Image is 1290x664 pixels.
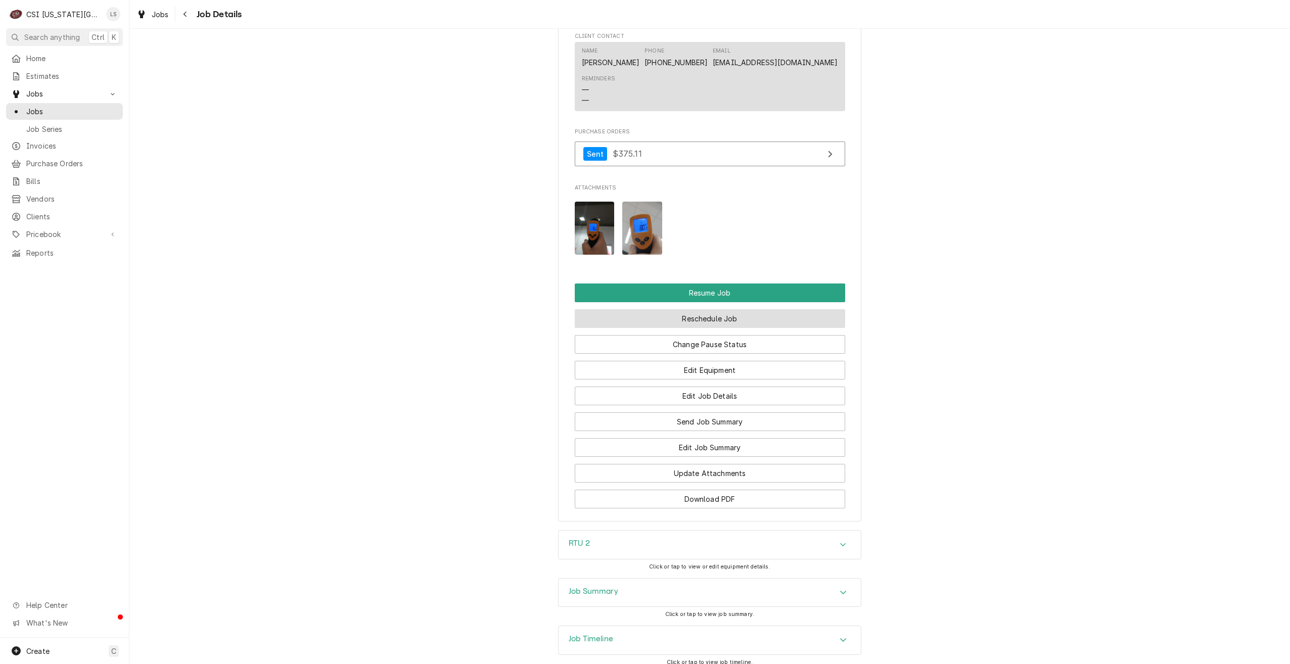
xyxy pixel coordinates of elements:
[644,58,708,67] a: [PHONE_NUMBER]
[575,302,845,328] div: Button Group Row
[575,32,845,40] span: Client Contact
[644,47,664,55] div: Phone
[575,483,845,508] div: Button Group Row
[575,128,845,171] div: Purchase Orders
[9,7,23,21] div: C
[26,647,50,655] span: Create
[575,431,845,457] div: Button Group Row
[575,412,845,431] button: Send Job Summary
[582,95,589,106] div: —
[26,618,117,628] span: What's New
[6,173,123,189] a: Bills
[112,32,116,42] span: K
[6,68,123,84] a: Estimates
[575,380,845,405] div: Button Group Row
[665,611,754,618] span: Click or tap to view job summary.
[26,124,118,134] span: Job Series
[559,626,861,654] button: Accordion Details Expand Trigger
[575,283,845,508] div: Button Group
[106,7,120,21] div: Lindy Springer's Avatar
[569,634,613,644] h3: Job Timeline
[713,47,838,67] div: Email
[559,626,861,654] div: Accordion Header
[177,6,194,22] button: Navigate back
[713,47,730,55] div: Email
[111,646,116,656] span: C
[575,361,845,380] button: Edit Equipment
[6,28,123,46] button: Search anythingCtrlK
[6,121,123,137] a: Job Series
[575,283,845,302] div: Button Group Row
[91,32,105,42] span: Ctrl
[569,587,618,596] h3: Job Summary
[622,202,662,255] img: 2ry837XqStSAoJr6TV8k
[24,32,80,42] span: Search anything
[575,283,845,302] button: Resume Job
[575,184,845,263] div: Attachments
[26,600,117,610] span: Help Center
[26,211,118,222] span: Clients
[575,141,845,166] a: View Purchase Order
[583,147,608,161] div: Sent
[575,184,845,192] span: Attachments
[6,155,123,172] a: Purchase Orders
[575,42,845,111] div: Contact
[575,438,845,457] button: Edit Job Summary
[26,229,103,240] span: Pricebook
[6,597,123,613] a: Go to Help Center
[6,137,123,154] a: Invoices
[6,208,123,225] a: Clients
[26,53,118,64] span: Home
[558,626,861,655] div: Job Timeline
[575,387,845,405] button: Edit Job Details
[582,84,589,95] div: —
[6,103,123,120] a: Jobs
[132,6,173,23] a: Jobs
[6,50,123,67] a: Home
[582,57,640,68] div: [PERSON_NAME]
[575,457,845,483] div: Button Group Row
[6,85,123,102] a: Go to Jobs
[152,9,169,20] span: Jobs
[649,563,770,570] span: Click or tap to view or edit equipment details.
[575,490,845,508] button: Download PDF
[575,405,845,431] div: Button Group Row
[582,47,640,67] div: Name
[6,245,123,261] a: Reports
[575,354,845,380] div: Button Group Row
[26,88,103,99] span: Jobs
[26,194,118,204] span: Vendors
[559,579,861,607] div: Accordion Header
[575,309,845,328] button: Reschedule Job
[575,328,845,354] div: Button Group Row
[106,7,120,21] div: LS
[575,464,845,483] button: Update Attachments
[569,539,590,548] h3: RTU 2
[582,75,615,83] div: Reminders
[558,530,861,559] div: RTU 2
[6,614,123,631] a: Go to What's New
[575,335,845,354] button: Change Pause Status
[559,531,861,559] div: Accordion Header
[582,47,598,55] div: Name
[559,531,861,559] button: Accordion Details Expand Trigger
[26,9,101,20] div: CSI [US_STATE][GEOGRAPHIC_DATA]
[575,32,845,116] div: Client Contact
[582,75,615,106] div: Reminders
[559,579,861,607] button: Accordion Details Expand Trigger
[6,191,123,207] a: Vendors
[26,71,118,81] span: Estimates
[26,158,118,169] span: Purchase Orders
[9,7,23,21] div: CSI Kansas City's Avatar
[26,140,118,151] span: Invoices
[575,42,845,116] div: Client Contact List
[713,58,838,67] a: [EMAIL_ADDRESS][DOMAIN_NAME]
[558,578,861,607] div: Job Summary
[644,47,708,67] div: Phone
[575,194,845,263] span: Attachments
[26,106,118,117] span: Jobs
[26,176,118,186] span: Bills
[575,128,845,136] span: Purchase Orders
[194,8,242,21] span: Job Details
[26,248,118,258] span: Reports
